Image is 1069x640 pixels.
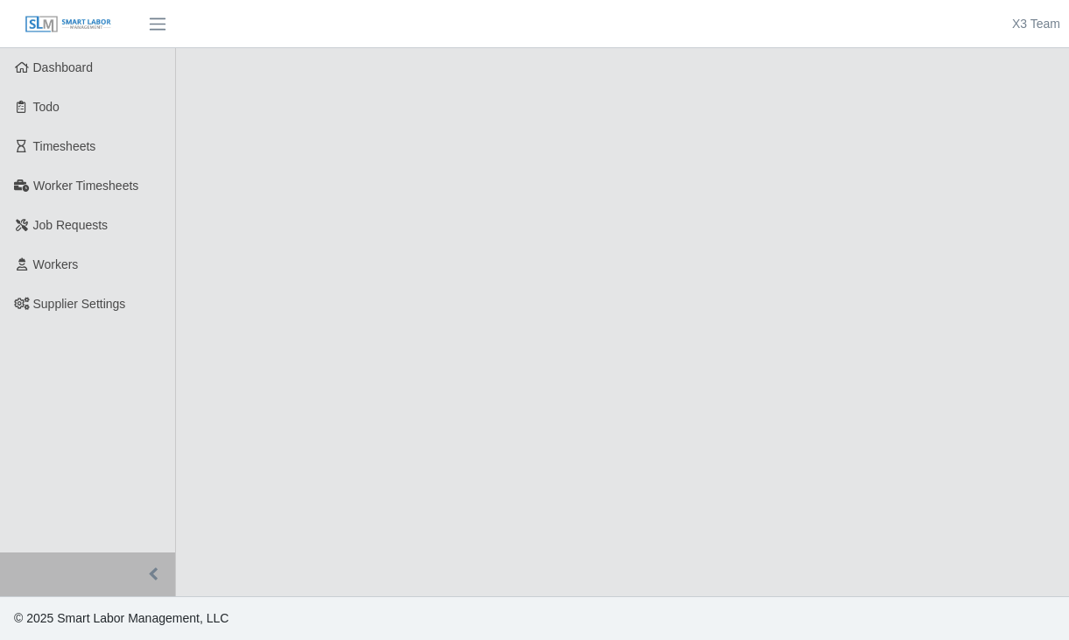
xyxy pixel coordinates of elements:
[33,218,109,232] span: Job Requests
[33,60,94,74] span: Dashboard
[1012,15,1060,33] a: X3 Team
[33,139,96,153] span: Timesheets
[33,297,126,311] span: Supplier Settings
[14,611,229,625] span: © 2025 Smart Labor Management, LLC
[33,179,138,193] span: Worker Timesheets
[33,257,79,271] span: Workers
[33,100,60,114] span: Todo
[25,15,112,34] img: SLM Logo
